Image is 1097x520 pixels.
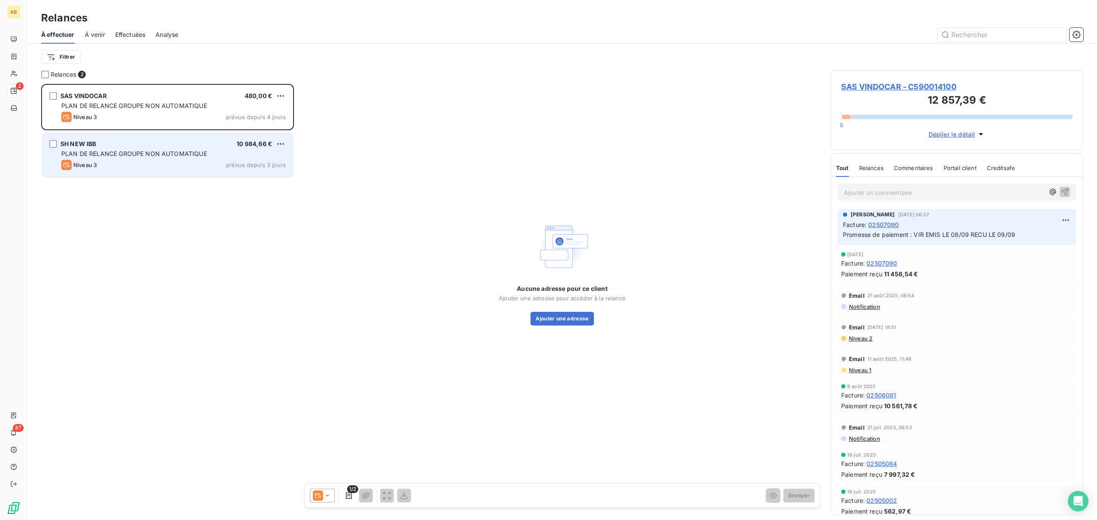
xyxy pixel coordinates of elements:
[867,356,912,362] span: 11 août 2025, 11:46
[13,424,24,432] span: 87
[41,10,87,26] h3: Relances
[61,102,207,109] span: PLAN DE RELANCE GROUPE NON AUTOMATIQUE
[7,5,21,19] div: AB
[884,269,918,278] span: 11 456,54 €
[156,30,178,39] span: Analyse
[843,231,1015,238] span: Promesse de paiement : VIR EMIS LE 08/09 RECU LE 09/09
[849,424,865,431] span: Email
[60,92,107,99] span: SAS VINDOCAR
[841,391,865,400] span: Facture :
[783,489,815,502] button: Envoyer
[836,164,849,171] span: Tout
[894,164,933,171] span: Commentaires
[868,220,899,229] span: 02507090
[884,507,911,516] span: 562,97 €
[866,259,897,268] span: 02507090
[884,401,918,410] span: 10 561,78 €
[237,140,272,147] span: 10 984,66 €
[347,485,358,493] span: 1/2
[841,496,865,505] span: Facture :
[867,293,914,298] span: 21 août 2025, 08:54
[944,164,977,171] span: Portail client
[841,470,882,479] span: Paiement reçu
[841,401,882,410] span: Paiement reçu
[859,164,884,171] span: Relances
[851,211,895,218] span: [PERSON_NAME]
[848,435,880,442] span: Notification
[531,312,593,326] button: Ajouter une adresse
[866,459,897,468] span: 02505084
[848,335,872,342] span: Niveau 2
[841,459,865,468] span: Facture :
[60,140,96,147] span: SH NEW IBB
[840,122,843,129] span: 0
[987,164,1016,171] span: Creditsafe
[849,356,865,362] span: Email
[867,425,912,430] span: 21 juil. 2025, 08:52
[78,71,86,78] span: 2
[841,507,882,516] span: Paiement reçu
[73,114,97,120] span: Niveau 3
[866,391,896,400] span: 02506081
[226,114,286,120] span: prévue depuis 4 jours
[848,303,880,310] span: Notification
[115,30,146,39] span: Effectuées
[61,150,207,157] span: PLAN DE RELANCE GROUPE NON AUTOMATIQUE
[51,70,76,79] span: Relances
[7,501,21,515] img: Logo LeanPay
[841,81,1073,93] span: SAS VINDOCAR - C590014100
[517,284,607,293] span: Aucune adresse pour ce client
[41,30,75,39] span: À effectuer
[535,219,590,274] img: Empty state
[73,161,97,168] span: Niveau 3
[41,50,81,64] button: Filtrer
[226,161,286,168] span: prévue depuis 3 jours
[847,384,876,389] span: 8 août 2025
[847,452,876,457] span: 16 juil. 2025
[847,252,863,257] span: [DATE]
[245,92,272,99] span: 480,00 €
[85,30,105,39] span: À venir
[938,28,1066,42] input: Rechercher
[929,130,975,139] span: Déplier le détail
[847,489,876,494] span: 16 juil. 2025
[843,220,866,229] span: Facture :
[926,129,988,139] button: Déplier le détail
[1068,491,1088,511] div: Open Intercom Messenger
[499,295,626,302] span: Ajouter une adresse pour accéder à la relance
[884,470,915,479] span: 7 997,32 €
[849,324,865,331] span: Email
[841,269,882,278] span: Paiement reçu
[841,259,865,268] span: Facture :
[849,292,865,299] span: Email
[867,325,897,330] span: [DATE] 18:51
[866,496,897,505] span: 02505002
[898,212,929,217] span: [DATE] 08:37
[16,82,24,90] span: 2
[848,367,871,374] span: Niveau 1
[841,93,1073,110] h3: 12 857,39 €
